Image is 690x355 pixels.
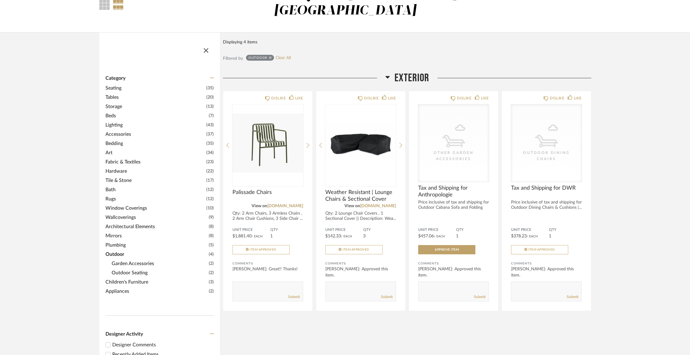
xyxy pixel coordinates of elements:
[105,186,205,193] span: Bath
[252,204,267,208] span: View on
[252,235,263,238] span: / Each
[434,235,445,238] span: / Each
[206,177,214,184] span: (17)
[105,223,207,230] span: Architectural Elements
[527,235,538,238] span: / Each
[344,204,360,208] span: View on
[511,266,582,278] div: [PERSON_NAME]: Approved this item.
[105,241,207,249] span: Plumbing
[105,149,205,156] span: Art
[267,204,303,208] a: [DOMAIN_NAME]
[516,150,577,162] div: Outdoor Dining Chairs
[209,223,214,230] span: (8)
[418,245,475,254] button: Approve Item
[105,112,207,119] span: Beds
[481,95,489,101] div: LIKE
[209,279,214,285] span: (3)
[250,248,276,251] span: Item Approved
[232,228,270,232] span: Unit Price
[206,94,214,101] span: (20)
[223,39,588,46] div: Displaying 4 items
[418,260,489,267] div: Comments:
[435,248,459,251] span: Approve Item
[325,104,396,181] div: 0
[209,112,214,119] span: (7)
[232,189,303,196] span: Palissade Chairs
[206,122,214,128] span: (43)
[418,234,434,238] span: $457.06
[206,85,214,91] span: (35)
[105,131,205,138] span: Accessories
[363,228,396,232] span: QTY
[418,228,456,232] span: Unit Price
[209,232,214,239] span: (8)
[232,245,290,254] button: Item Approved
[112,341,214,349] div: Designer Comments
[105,75,125,81] span: Category
[325,189,396,203] span: Weather Resistant | Lounge Chairs & Sectional Cover
[511,234,527,238] span: $378.23
[105,84,205,92] span: Seating
[209,269,214,276] span: (2)
[549,228,582,232] span: QTY
[343,248,369,251] span: Item Approved
[105,232,207,240] span: Mirrors
[295,95,303,101] div: LIKE
[270,234,273,238] span: 1
[105,94,205,101] span: Tables
[364,95,379,101] div: DISLIKE
[206,149,214,156] span: (34)
[388,95,396,101] div: LIKE
[549,234,551,238] span: 1
[511,228,549,232] span: Unit Price
[206,186,214,193] span: (12)
[270,228,303,232] span: QTY
[418,185,489,198] span: Tax and Shipping for Anthropologie
[105,158,205,166] span: Fabric & Textiles
[209,242,214,248] span: (5)
[232,104,303,181] img: undefined
[112,269,207,276] span: Outdoor Seating
[418,200,489,216] div: Price inclusive of tax and shipping for Outdoor Cabana Sofa and Folding A...
[271,95,286,101] div: DISLIKE
[105,332,143,337] span: Designer Activity
[325,228,363,232] span: Unit Price
[206,196,214,202] span: (12)
[232,260,303,267] div: Comments:
[105,121,205,129] span: Lighting
[200,43,212,55] button: Close
[206,159,214,165] span: (23)
[574,95,582,101] div: LIKE
[550,95,564,101] div: DISLIKE
[511,185,582,192] span: Tax and Shipping for DWR
[456,234,458,238] span: 1
[395,71,429,85] span: Exterior
[232,104,303,181] div: 0
[418,266,489,278] div: [PERSON_NAME]: Approved this item.
[105,195,205,203] span: Rugs
[232,266,303,272] div: [PERSON_NAME]: Great!! Thanks!
[105,103,205,110] span: Storage
[105,167,205,175] span: Hardware
[209,260,214,267] span: (2)
[423,150,484,162] div: Other Garden Accessories
[457,95,471,101] div: DISLIKE
[105,140,205,147] span: Bedding
[232,234,252,238] span: $1,881.40
[206,140,214,147] span: (35)
[341,235,352,238] span: / Each
[105,177,205,184] span: Tile & Stone
[325,245,383,254] button: Item Approved
[112,260,207,267] span: Garden Accessories
[105,288,207,295] span: Appliances
[567,294,578,300] a: Submit
[105,214,207,221] span: Wallcoverings
[209,214,214,221] span: (9)
[456,228,489,232] span: QTY
[206,168,214,175] span: (22)
[206,131,214,138] span: (37)
[105,278,207,286] span: Children's Furniture
[325,211,396,221] div: Qty: 2 Lounge Chair Covers , 1 Sectional Cover || Description: Wea...
[223,55,243,62] div: Filtered by
[276,55,291,61] a: Clear All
